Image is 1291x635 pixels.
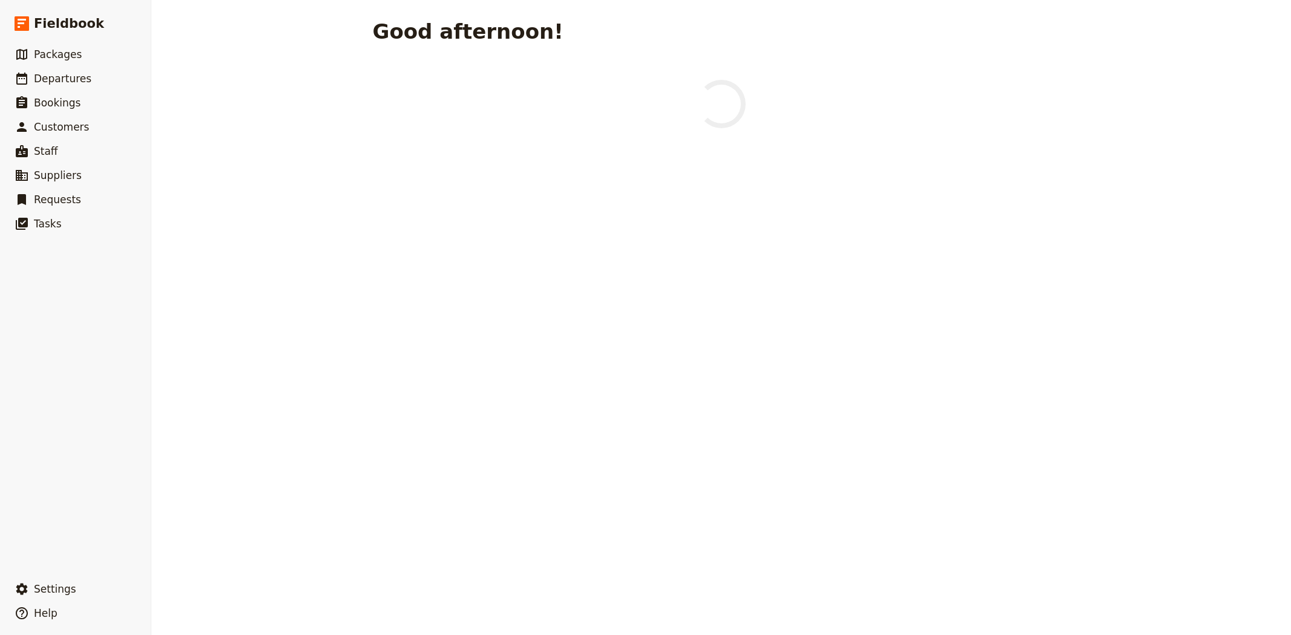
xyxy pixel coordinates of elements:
span: Help [34,607,57,619]
span: Tasks [34,218,62,230]
span: Settings [34,583,76,595]
h1: Good afternoon! [373,19,563,44]
span: Staff [34,145,58,157]
span: Bookings [34,97,80,109]
span: Packages [34,48,82,60]
span: Customers [34,121,89,133]
span: Fieldbook [34,15,104,33]
span: Requests [34,194,81,206]
span: Departures [34,73,91,85]
span: Suppliers [34,169,82,181]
